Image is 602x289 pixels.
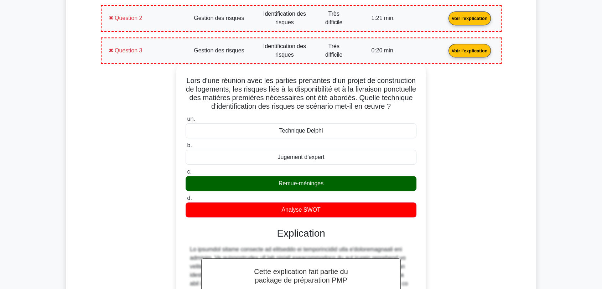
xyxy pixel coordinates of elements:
font: un. [187,116,195,122]
font: Jugement d'expert [277,154,324,160]
a: Voir l'explication [446,47,494,53]
font: Analyse SWOT [281,207,320,213]
font: Technique Delphi [279,128,323,134]
a: Voir l'explication [446,15,494,21]
font: b. [187,142,192,148]
font: c. [187,169,191,175]
font: Remue-méninges [279,180,323,186]
font: d. [187,195,192,201]
font: Lors d'une réunion avec les parties prenantes d'un projet de construction de logements, les risqu... [186,77,416,110]
font: Explication [277,228,325,239]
